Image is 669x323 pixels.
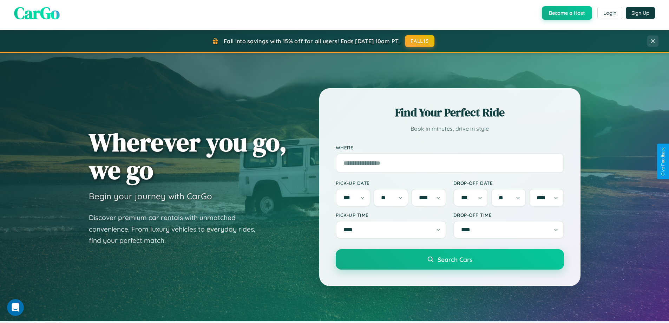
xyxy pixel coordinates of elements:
span: CarGo [14,1,60,25]
label: Where [336,144,564,150]
p: Book in minutes, drive in style [336,124,564,134]
button: FALL15 [405,35,434,47]
div: Give Feedback [661,147,665,176]
button: Search Cars [336,249,564,270]
button: Login [597,7,622,19]
h1: Wherever you go, we go [89,128,287,184]
h2: Find Your Perfect Ride [336,105,564,120]
label: Pick-up Time [336,212,446,218]
label: Pick-up Date [336,180,446,186]
label: Drop-off Time [453,212,564,218]
h3: Begin your journey with CarGo [89,191,212,201]
span: Fall into savings with 15% off for all users! Ends [DATE] 10am PT. [224,38,400,45]
span: Search Cars [438,256,472,263]
iframe: Intercom live chat [7,299,24,316]
label: Drop-off Date [453,180,564,186]
button: Sign Up [626,7,655,19]
p: Discover premium car rentals with unmatched convenience. From luxury vehicles to everyday rides, ... [89,212,264,246]
button: Become a Host [542,6,592,20]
